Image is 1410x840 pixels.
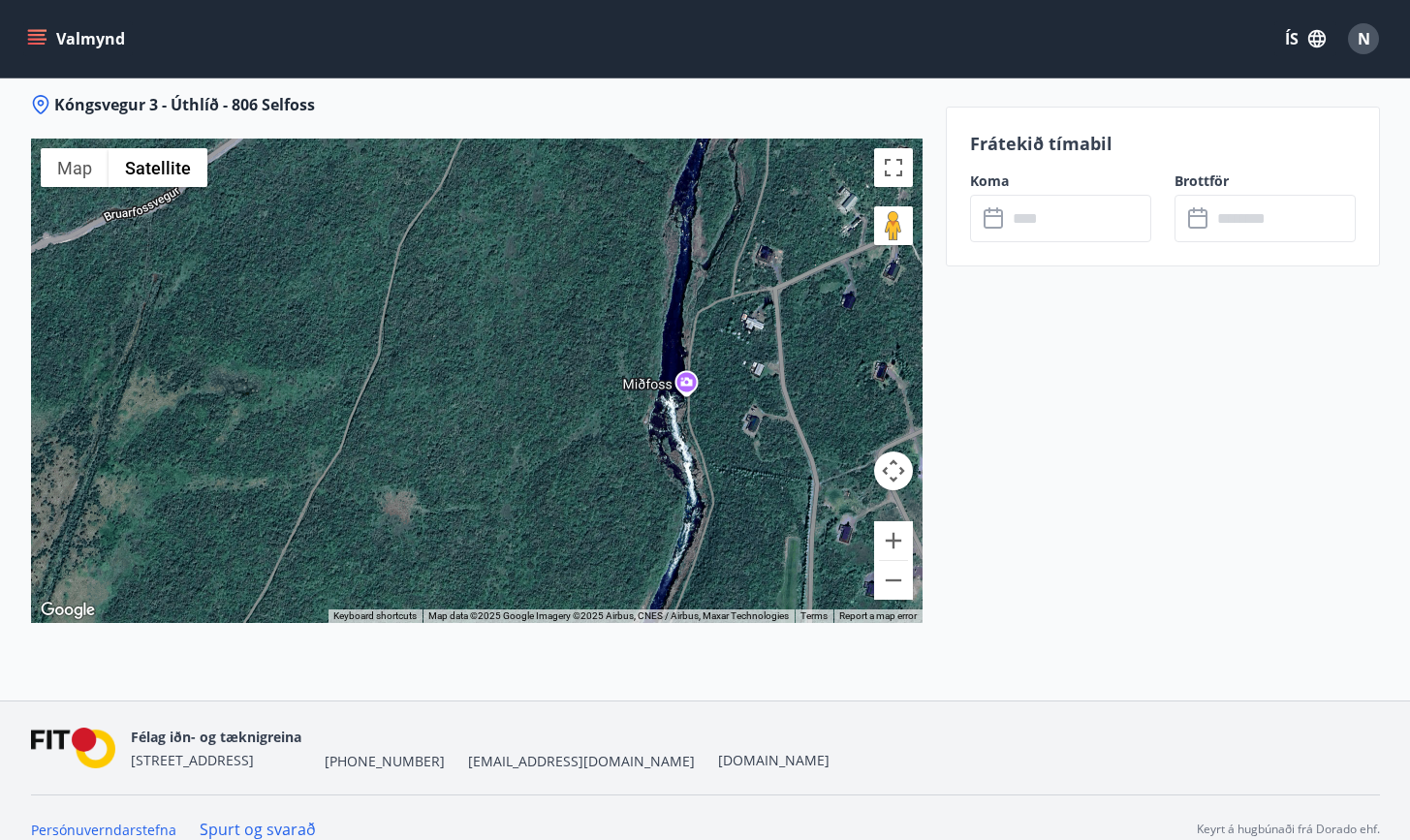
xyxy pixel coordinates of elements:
button: N [1340,16,1387,62]
p: Frátekið tímabil [970,131,1356,156]
button: Zoom in [874,521,913,560]
a: Report a map error [839,610,917,621]
button: Drag Pegman onto the map to open Street View [874,206,913,245]
span: Kóngsvegur 3 - Úthlíð - 806 Selfoss [54,94,315,115]
span: Félag iðn- og tæknigreina [131,728,301,746]
a: Spurt og svarað [200,819,316,840]
a: Terms [800,610,828,621]
span: N [1358,28,1370,49]
a: Open this area in Google Maps (opens a new window) [36,598,100,623]
button: Toggle fullscreen view [874,148,913,187]
button: Zoom out [874,561,913,600]
button: Map camera controls [874,451,913,490]
img: Google [36,598,100,623]
p: Keyrt á hugbúnaði frá Dorado ehf. [1197,821,1380,838]
img: FPQVkF9lTnNbbaRSFyT17YYeljoOGk5m51IhT0bO.png [31,728,116,769]
button: Show street map [41,148,109,187]
a: [DOMAIN_NAME] [718,751,830,769]
label: Brottför [1175,171,1356,191]
button: Show satellite imagery [109,148,207,187]
span: [STREET_ADDRESS] [131,751,254,769]
label: Koma [970,171,1151,191]
span: [PHONE_NUMBER] [325,752,445,771]
a: Persónuverndarstefna [31,821,176,839]
button: menu [23,21,133,56]
button: ÍS [1274,21,1336,56]
span: [EMAIL_ADDRESS][DOMAIN_NAME] [468,752,695,771]
button: Keyboard shortcuts [333,609,417,623]
span: Map data ©2025 Google Imagery ©2025 Airbus, CNES / Airbus, Maxar Technologies [428,610,789,621]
